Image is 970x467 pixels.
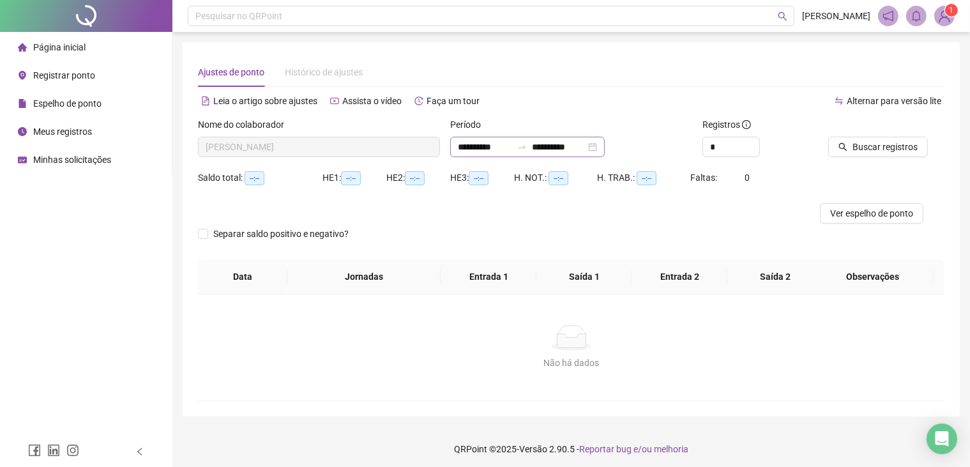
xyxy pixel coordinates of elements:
span: 0 [745,172,750,183]
span: Minhas solicitações [33,155,111,165]
div: Não há dados [213,356,929,370]
span: Alternar para versão lite [847,96,941,106]
span: facebook [28,444,41,457]
span: file-text [201,96,210,105]
span: Reportar bug e/ou melhoria [579,444,688,454]
label: Nome do colaborador [198,118,292,132]
div: HE 1: [322,171,386,185]
button: Buscar registros [828,137,928,157]
span: schedule [18,155,27,164]
span: Registros [702,118,751,132]
span: --:-- [469,171,489,185]
img: 82621 [935,6,954,26]
span: home [18,43,27,52]
div: H. NOT.: [514,171,597,185]
span: file [18,99,27,108]
div: HE 2: [386,171,450,185]
span: history [414,96,423,105]
span: Ver espelho de ponto [830,206,913,220]
span: Observações [822,270,923,284]
span: notification [883,10,894,22]
span: Faltas: [690,172,719,183]
span: 1 [950,6,954,15]
button: Ver espelho de ponto [820,203,923,224]
th: Data [198,259,287,295]
span: youtube [330,96,339,105]
sup: Atualize o seu contato no menu Meus Dados [945,4,958,17]
th: Entrada 1 [441,259,536,295]
span: THIAGO VICENTE LIMA [206,137,432,157]
span: Histórico de ajustes [285,67,363,77]
span: clock-circle [18,127,27,136]
span: Buscar registros [853,140,918,154]
span: search [778,11,787,21]
div: Saldo total: [198,171,322,185]
span: search [838,142,847,151]
span: Versão [519,444,547,454]
span: info-circle [742,120,751,129]
span: [PERSON_NAME] [802,9,870,23]
span: Meus registros [33,126,92,137]
span: bell [911,10,922,22]
span: --:-- [245,171,264,185]
span: swap [835,96,844,105]
span: Separar saldo positivo e negativo? [208,227,354,241]
span: Espelho de ponto [33,98,102,109]
span: swap-right [517,142,527,152]
div: H. TRAB.: [597,171,690,185]
span: --:-- [549,171,568,185]
div: HE 3: [450,171,514,185]
th: Entrada 2 [632,259,728,295]
span: to [517,142,527,152]
span: Faça um tour [427,96,480,106]
span: Leia o artigo sobre ajustes [213,96,317,106]
label: Período [450,118,489,132]
span: environment [18,71,27,80]
span: Registrar ponto [33,70,95,80]
span: instagram [66,444,79,457]
span: Ajustes de ponto [198,67,264,77]
span: --:-- [637,171,656,185]
th: Observações [812,259,934,295]
span: left [135,447,144,456]
span: --:-- [341,171,361,185]
div: Open Intercom Messenger [927,424,957,454]
span: Página inicial [33,42,86,52]
span: linkedin [47,444,60,457]
th: Saída 1 [536,259,632,295]
span: Assista o vídeo [342,96,402,106]
th: Jornadas [287,259,441,295]
th: Saída 2 [727,259,823,295]
span: --:-- [405,171,425,185]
